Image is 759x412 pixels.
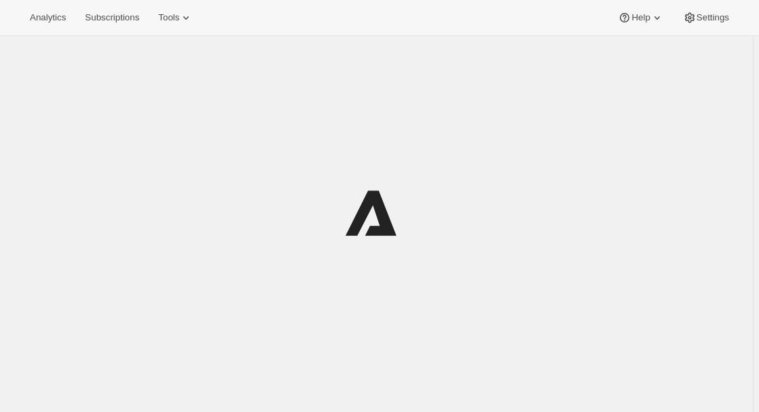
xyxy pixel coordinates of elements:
button: Settings [675,8,737,27]
span: Tools [158,12,179,23]
button: Subscriptions [77,8,147,27]
button: Help [610,8,671,27]
span: Settings [697,12,729,23]
button: Tools [150,8,201,27]
button: Analytics [22,8,74,27]
span: Analytics [30,12,66,23]
span: Subscriptions [85,12,139,23]
span: Help [631,12,650,23]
